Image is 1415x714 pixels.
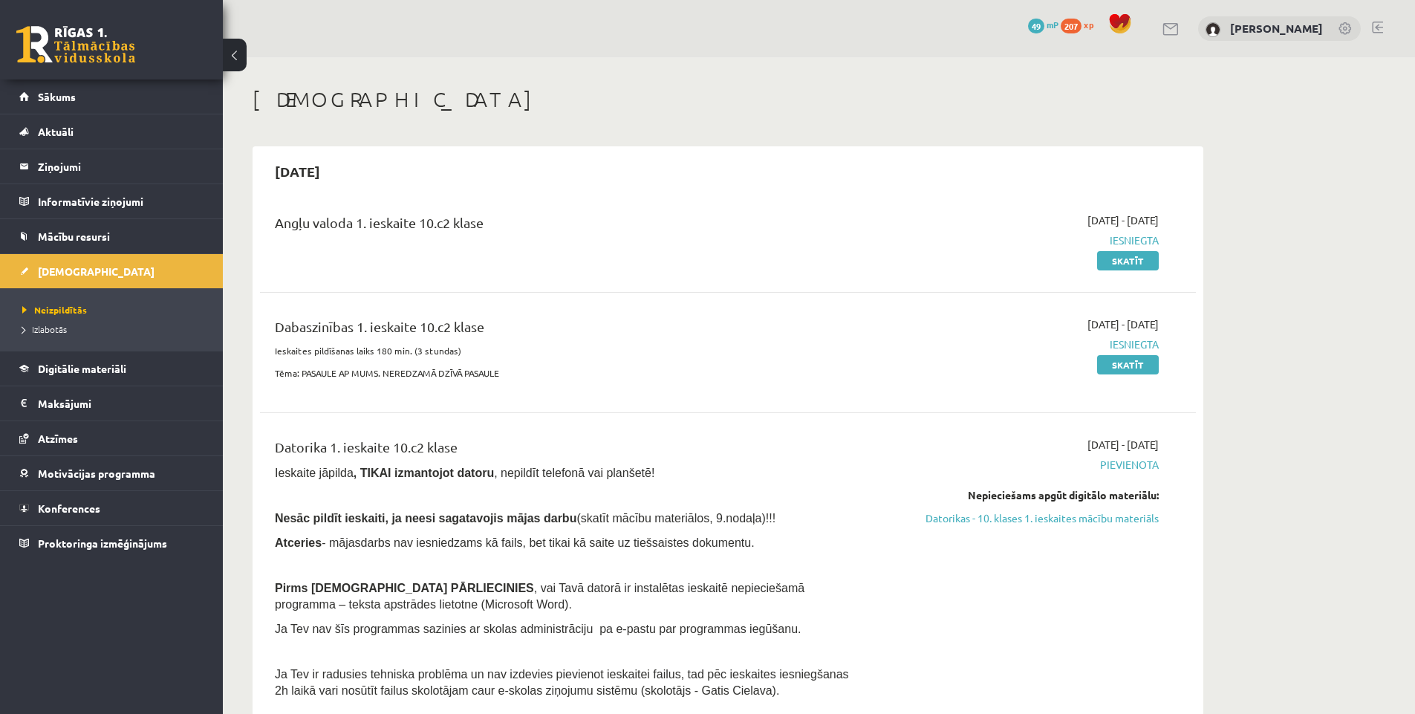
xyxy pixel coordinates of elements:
span: Digitālie materiāli [38,362,126,375]
span: (skatīt mācību materiālos, 9.nodaļa)!!! [576,512,775,525]
span: [DATE] - [DATE] [1087,212,1159,228]
a: Konferences [19,491,204,525]
div: Dabaszinības 1. ieskaite 10.c2 klase [275,317,856,344]
span: Pirms [DEMOGRAPHIC_DATA] PĀRLIECINIES [275,582,534,594]
a: Izlabotās [22,322,208,336]
span: Sākums [38,90,76,103]
p: Tēma: PASAULE AP MUMS. NEREDZAMĀ DZĪVĀ PASAULE [275,366,856,380]
a: Motivācijas programma [19,456,204,490]
a: [PERSON_NAME] [1230,21,1323,36]
span: Nesāc pildīt ieskaiti, ja neesi sagatavojis mājas darbu [275,512,576,525]
span: [DATE] - [DATE] [1087,317,1159,332]
span: 49 [1028,19,1044,33]
a: Rīgas 1. Tālmācības vidusskola [16,26,135,63]
span: Neizpildītās [22,304,87,316]
span: 207 [1061,19,1081,33]
span: Mācību resursi [38,230,110,243]
span: Iesniegta [879,337,1159,352]
span: Motivācijas programma [38,467,155,480]
span: [DATE] - [DATE] [1087,437,1159,452]
a: [DEMOGRAPHIC_DATA] [19,254,204,288]
span: Iesniegta [879,233,1159,248]
a: Digitālie materiāli [19,351,204,386]
a: Sākums [19,79,204,114]
span: mP [1047,19,1058,30]
a: Informatīvie ziņojumi [19,184,204,218]
a: Skatīt [1097,251,1159,270]
a: Skatīt [1097,355,1159,374]
a: Datorikas - 10. klases 1. ieskaites mācību materiāls [879,510,1159,526]
span: Ja Tev nav šīs programmas sazinies ar skolas administrāciju pa e-pastu par programmas iegūšanu. [275,623,801,635]
a: Atzīmes [19,421,204,455]
b: Atceries [275,536,322,549]
span: Ieskaite jāpilda , nepildīt telefonā vai planšetē! [275,467,654,479]
p: Ieskaites pildīšanas laiks 180 min. (3 stundas) [275,344,856,357]
a: Proktoringa izmēģinājums [19,526,204,560]
a: Ziņojumi [19,149,204,184]
a: Mācību resursi [19,219,204,253]
a: Aktuāli [19,114,204,149]
legend: Maksājumi [38,386,204,421]
a: 207 xp [1061,19,1101,30]
div: Angļu valoda 1. ieskaite 10.c2 klase [275,212,856,240]
span: Ja Tev ir radusies tehniska problēma un nav izdevies pievienot ieskaitei failus, tad pēc ieskaite... [275,668,849,697]
a: 49 mP [1028,19,1058,30]
div: Nepieciešams apgūt digitālo materiālu: [879,487,1159,503]
legend: Informatīvie ziņojumi [38,184,204,218]
div: Datorika 1. ieskaite 10.c2 klase [275,437,856,464]
span: , vai Tavā datorā ir instalētas ieskaitē nepieciešamā programma – teksta apstrādes lietotne (Micr... [275,582,804,611]
span: Pievienota [879,457,1159,473]
span: [DEMOGRAPHIC_DATA] [38,264,154,278]
span: Konferences [38,502,100,515]
img: Daira Medne [1206,22,1220,37]
h1: [DEMOGRAPHIC_DATA] [253,87,1203,112]
span: Proktoringa izmēģinājums [38,536,167,550]
span: Atzīmes [38,432,78,445]
span: - mājasdarbs nav iesniedzams kā fails, bet tikai kā saite uz tiešsaistes dokumentu. [275,536,755,549]
span: Aktuāli [38,125,74,138]
a: Maksājumi [19,386,204,421]
span: xp [1084,19,1093,30]
b: , TIKAI izmantojot datoru [354,467,494,479]
a: Neizpildītās [22,303,208,317]
span: Izlabotās [22,323,67,335]
h2: [DATE] [260,154,335,189]
legend: Ziņojumi [38,149,204,184]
